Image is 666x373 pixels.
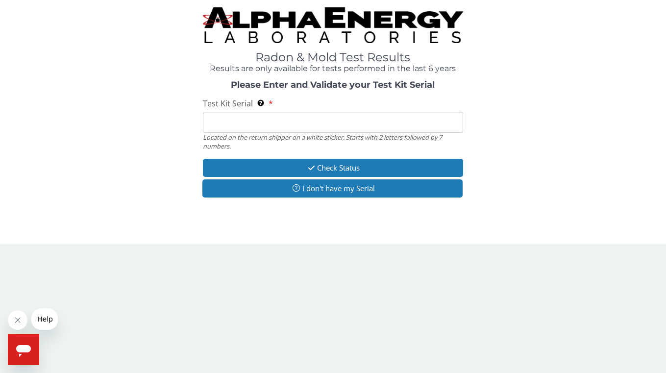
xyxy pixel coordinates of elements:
[203,159,464,177] button: Check Status
[202,179,463,198] button: I don't have my Serial
[203,64,464,73] h4: Results are only available for tests performed in the last 6 years
[8,334,39,365] iframe: Button to launch messaging window
[231,79,435,90] strong: Please Enter and Validate your Test Kit Serial
[31,308,58,330] iframe: Message from company
[203,7,464,43] img: TightCrop.jpg
[203,133,464,151] div: Located on the return shipper on a white sticker. Starts with 2 letters followed by 7 numbers.
[203,98,253,109] span: Test Kit Serial
[8,310,27,330] iframe: Close message
[203,51,464,64] h1: Radon & Mold Test Results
